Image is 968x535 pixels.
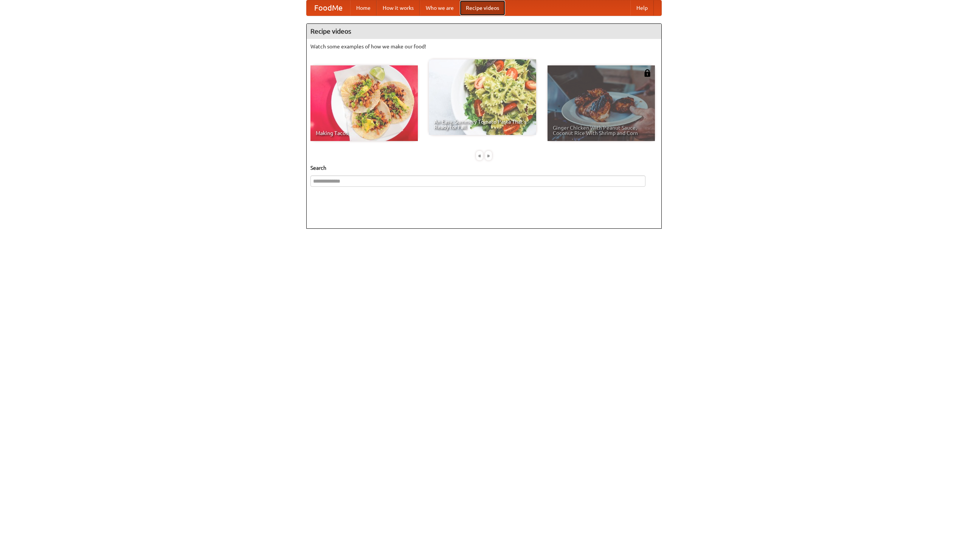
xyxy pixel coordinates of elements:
img: 483408.png [644,69,651,77]
div: » [485,151,492,160]
a: How it works [377,0,420,16]
a: Making Tacos [310,65,418,141]
span: Making Tacos [316,130,413,136]
a: Home [350,0,377,16]
h4: Recipe videos [307,24,661,39]
a: An Easy, Summery Tomato Pasta That's Ready for Fall [429,59,536,135]
span: An Easy, Summery Tomato Pasta That's Ready for Fall [434,119,531,130]
div: « [476,151,483,160]
h5: Search [310,164,658,172]
p: Watch some examples of how we make our food! [310,43,658,50]
a: FoodMe [307,0,350,16]
a: Who we are [420,0,460,16]
a: Recipe videos [460,0,505,16]
a: Help [630,0,654,16]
